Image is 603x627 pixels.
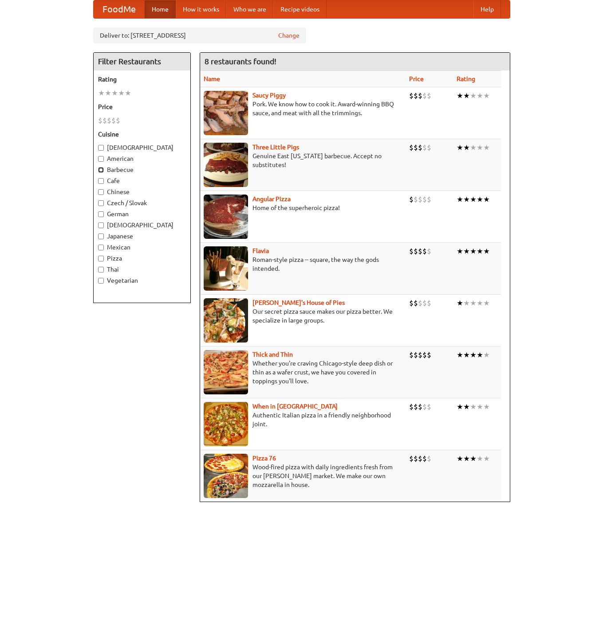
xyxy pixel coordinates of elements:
[409,350,414,360] li: $
[273,0,327,18] a: Recipe videos
[204,143,248,187] img: littlepigs.jpg
[204,75,220,82] a: Name
[463,298,470,308] li: ★
[98,254,186,263] label: Pizza
[457,75,475,82] a: Rating
[252,247,269,254] a: Flavia
[98,265,186,274] label: Thai
[116,116,120,125] li: $
[477,195,483,204] li: ★
[204,454,248,498] img: pizza76.jpg
[414,195,418,204] li: $
[252,403,338,410] b: When in [GEOGRAPHIC_DATA]
[98,116,102,125] li: $
[483,350,490,360] li: ★
[409,143,414,152] li: $
[252,299,345,306] a: [PERSON_NAME]'s House of Pies
[409,195,414,204] li: $
[463,246,470,256] li: ★
[204,411,402,428] p: Authentic Italian pizza in a friendly neighborhood joint.
[414,91,418,101] li: $
[111,116,116,125] li: $
[98,232,186,241] label: Japanese
[418,454,422,463] li: $
[252,351,293,358] a: Thick and Thin
[204,298,248,343] img: luigis.jpg
[98,234,104,239] input: Japanese
[204,91,248,135] img: saucy.jpg
[427,246,431,256] li: $
[98,267,104,273] input: Thai
[204,350,248,394] img: thick.jpg
[145,0,176,18] a: Home
[252,144,299,151] a: Three Little Pigs
[98,210,186,218] label: German
[409,75,424,82] a: Price
[98,200,104,206] input: Czech / Slovak
[409,454,414,463] li: $
[414,350,418,360] li: $
[176,0,226,18] a: How it works
[98,154,186,163] label: American
[477,350,483,360] li: ★
[477,298,483,308] li: ★
[414,143,418,152] li: $
[204,463,402,489] p: Wood-fired pizza with daily ingredients fresh from our [PERSON_NAME] market. We make our own mozz...
[204,255,402,273] p: Roman-style pizza -- square, the way the gods intended.
[483,298,490,308] li: ★
[477,91,483,101] li: ★
[252,92,286,99] a: Saucy Piggy
[94,53,190,70] h4: Filter Restaurants
[111,88,118,98] li: ★
[98,222,104,228] input: [DEMOGRAPHIC_DATA]
[102,116,107,125] li: $
[105,88,111,98] li: ★
[98,178,104,184] input: Cafe
[98,167,104,173] input: Barbecue
[252,455,276,462] a: Pizza 76
[470,454,477,463] li: ★
[422,402,427,412] li: $
[418,246,422,256] li: $
[118,88,125,98] li: ★
[98,221,186,230] label: [DEMOGRAPHIC_DATA]
[418,91,422,101] li: $
[409,298,414,308] li: $
[98,189,104,195] input: Chinese
[418,195,422,204] li: $
[463,454,470,463] li: ★
[422,454,427,463] li: $
[463,91,470,101] li: ★
[414,298,418,308] li: $
[463,402,470,412] li: ★
[457,402,463,412] li: ★
[409,402,414,412] li: $
[98,187,186,196] label: Chinese
[98,145,104,151] input: [DEMOGRAPHIC_DATA]
[470,402,477,412] li: ★
[204,203,402,212] p: Home of the superheroic pizza!
[418,350,422,360] li: $
[477,246,483,256] li: ★
[483,246,490,256] li: ★
[98,245,104,250] input: Mexican
[422,195,427,204] li: $
[422,350,427,360] li: $
[98,156,104,162] input: American
[463,195,470,204] li: ★
[427,143,431,152] li: $
[204,307,402,325] p: Our secret pizza sauce makes our pizza better. We specialize in large groups.
[94,0,145,18] a: FoodMe
[204,359,402,386] p: Whether you're craving Chicago-style deep dish or thin as a wafer crust, we have you covered in t...
[422,91,427,101] li: $
[205,57,276,66] ng-pluralize: 8 restaurants found!
[98,199,186,207] label: Czech / Slovak
[483,91,490,101] li: ★
[98,211,104,217] input: German
[418,298,422,308] li: $
[226,0,273,18] a: Who we are
[463,350,470,360] li: ★
[457,143,463,152] li: ★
